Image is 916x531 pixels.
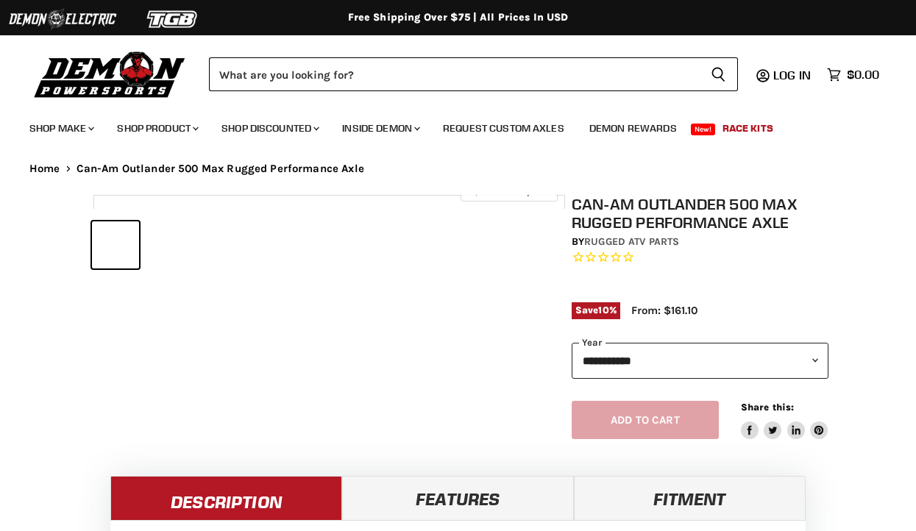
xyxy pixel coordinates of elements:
button: Can-Am Outlander 500 Max Rugged Performance Axle thumbnail [144,221,191,268]
a: Fitment [574,476,806,520]
span: Can-Am Outlander 500 Max Rugged Performance Axle [77,163,364,175]
span: Click to expand [468,185,550,196]
button: Search [699,57,738,91]
img: Demon Powersports [29,48,191,100]
span: Log in [773,68,811,82]
span: $0.00 [847,68,879,82]
a: Home [29,163,60,175]
button: Can-Am Outlander 500 Max Rugged Performance Axle thumbnail [299,221,346,268]
span: From: $161.10 [631,304,697,317]
a: Demon Rewards [578,113,688,143]
div: by [572,234,829,250]
a: Request Custom Axles [432,113,575,143]
a: Description [110,476,342,520]
img: Demon Electric Logo 2 [7,5,118,33]
span: 10 [598,304,608,316]
aside: Share this: [741,401,828,440]
a: Shop Discounted [210,113,328,143]
button: Can-Am Outlander 500 Max Rugged Performance Axle thumbnail [92,221,139,268]
a: Inside Demon [331,113,429,143]
span: Share this: [741,402,794,413]
a: Log in [767,68,820,82]
a: Rugged ATV Parts [584,235,679,248]
span: Save % [572,302,620,318]
button: Can-Am Outlander 500 Max Rugged Performance Axle thumbnail [247,221,294,268]
span: New! [691,124,716,135]
button: Can-Am Outlander 500 Max Rugged Performance Axle thumbnail [196,221,243,268]
span: Rated 0.0 out of 5 stars 0 reviews [572,250,829,265]
form: Product [209,57,738,91]
select: year [572,343,829,379]
h1: Can-Am Outlander 500 Max Rugged Performance Axle [572,195,829,232]
img: TGB Logo 2 [118,5,228,33]
a: Race Kits [711,113,784,143]
a: Shop Product [106,113,207,143]
a: Features [342,476,574,520]
a: Shop Make [18,113,103,143]
input: Search [209,57,699,91]
a: $0.00 [820,64,887,85]
ul: Main menu [18,107,876,143]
